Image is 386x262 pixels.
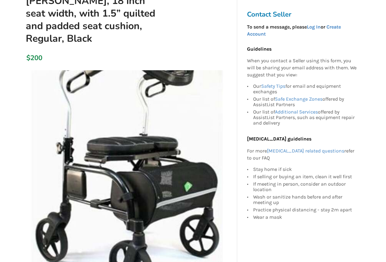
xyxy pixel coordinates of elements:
h3: Contact Seller [247,10,360,19]
div: Stay home if sick [253,167,357,173]
p: For more refer to our FAQ [247,148,357,162]
div: If meeting in person, consider an outdoor location [253,180,357,193]
div: Our for email and equipment exchanges [253,83,357,95]
div: $200 [26,54,30,62]
a: Safety Tips [261,83,285,89]
a: Additional Services [275,109,318,115]
a: Log In [307,24,321,30]
div: Wash or sanitize hands before and after meeting up [253,193,357,206]
a: Safe Exchange Zones [275,96,322,102]
b: Guidelines [247,46,272,52]
strong: To send a message, please or [247,24,341,37]
div: Practice physical distancing - stay 2m apart [253,206,357,214]
p: When you contact a Seller using this form, you will be sharing your email address with them. We s... [247,58,357,79]
div: If selling or buying an item, clean it well first [253,173,357,180]
div: Our list of offered by AssistList Partners [253,95,357,108]
b: [MEDICAL_DATA] guidelines [247,136,311,142]
div: Our list of offered by AssistList Partners, such as equipment repair and delivery [253,108,357,126]
div: Wear a mask [253,214,357,220]
a: [MEDICAL_DATA] related questions [267,148,344,154]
